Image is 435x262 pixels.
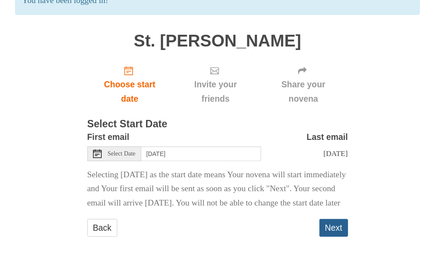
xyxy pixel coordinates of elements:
span: [DATE] [323,149,348,158]
h1: St. [PERSON_NAME] [87,32,348,50]
button: Next [319,219,348,237]
span: Choose start date [96,77,164,106]
div: Click "Next" to confirm your start date first. [259,59,348,110]
span: Invite your friends [181,77,250,106]
span: Select Date [108,151,136,157]
div: Click "Next" to confirm your start date first. [172,59,259,110]
a: Back [87,219,117,237]
span: Share your novena [268,77,339,106]
input: Use the arrow keys to pick a date [141,146,261,161]
a: Choose start date [87,59,173,110]
label: Last email [307,130,348,144]
p: Selecting [DATE] as the start date means Your novena will start immediately and Your first email ... [87,168,348,211]
label: First email [87,130,130,144]
h3: Select Start Date [87,119,348,130]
